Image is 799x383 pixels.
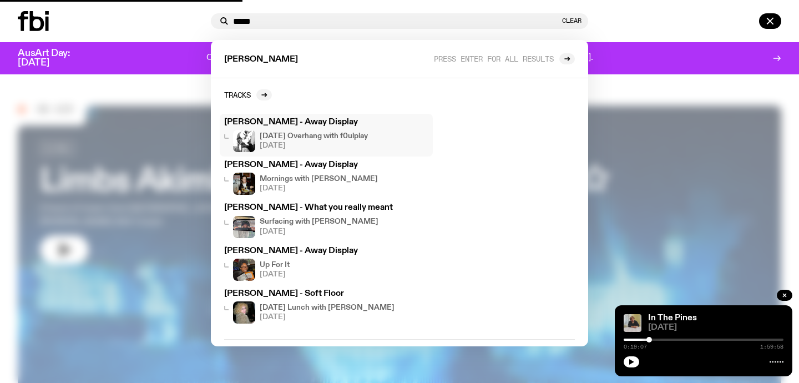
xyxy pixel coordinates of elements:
[233,130,255,152] img: Tea and Prog
[220,114,433,157] a: [PERSON_NAME] - Away DisplayTea and Prog[DATE] Overhang with f0ulplay[DATE]
[624,344,647,350] span: 0:19:07
[206,53,593,63] p: One day. One community. One frequency worth fighting for. Donate to support [DOMAIN_NAME].
[233,301,255,324] img: A digital camera photo of Zara looking to her right at the camera, smiling. She is wearing a ligh...
[224,161,428,169] h3: [PERSON_NAME] - Away Display
[434,54,554,63] span: Press enter for all results
[562,18,581,24] button: Clear
[260,142,368,149] span: [DATE]
[260,271,290,278] span: [DATE]
[220,157,433,199] a: [PERSON_NAME] - Away DisplaySam blankly stares at the camera, brightly lit by a camera flash wear...
[260,228,378,235] span: [DATE]
[220,243,433,285] a: [PERSON_NAME] - Away DisplayUp For It[DATE]
[760,344,783,350] span: 1:59:58
[224,290,428,298] h3: [PERSON_NAME] - Soft Floor
[18,49,89,68] h3: AusArt Day: [DATE]
[233,173,255,195] img: Sam blankly stares at the camera, brightly lit by a camera flash wearing a hat collared shirt and...
[260,261,290,269] h4: Up For It
[224,118,428,127] h3: [PERSON_NAME] - Away Display
[224,204,428,212] h3: [PERSON_NAME] - What you really meant
[260,218,378,225] h4: Surfacing with [PERSON_NAME]
[648,324,783,332] span: [DATE]
[648,314,697,322] a: In The Pines
[260,304,395,311] h4: [DATE] Lunch with [PERSON_NAME]
[220,199,433,242] a: [PERSON_NAME] - What you really meantSurfacing with [PERSON_NAME][DATE]
[220,285,433,328] a: [PERSON_NAME] - Soft FloorA digital camera photo of Zara looking to her right at the camera, smil...
[260,185,378,192] span: [DATE]
[224,89,272,100] a: Tracks
[434,53,575,64] a: Press enter for all results
[224,56,298,64] span: [PERSON_NAME]
[224,90,251,99] h2: Tracks
[260,175,378,183] h4: Mornings with [PERSON_NAME]
[260,314,395,321] span: [DATE]
[224,247,428,255] h3: [PERSON_NAME] - Away Display
[260,133,368,140] h4: [DATE] Overhang with f0ulplay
